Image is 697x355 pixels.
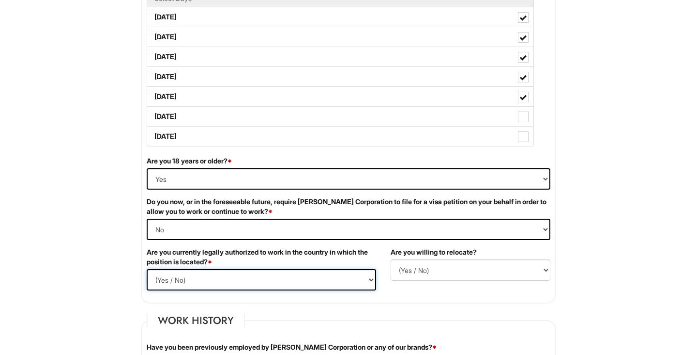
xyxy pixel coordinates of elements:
[147,127,533,146] label: [DATE]
[147,7,533,27] label: [DATE]
[391,259,550,281] select: (Yes / No)
[147,313,245,328] legend: Work History
[147,219,550,240] select: (Yes / No)
[147,47,533,66] label: [DATE]
[147,168,550,190] select: (Yes / No)
[147,27,533,47] label: [DATE]
[147,67,533,86] label: [DATE]
[147,156,232,166] label: Are you 18 years or older?
[147,87,533,106] label: [DATE]
[147,342,437,352] label: Have you been previously employed by [PERSON_NAME] Corporation or any of our brands?
[147,197,550,216] label: Do you now, or in the foreseeable future, require [PERSON_NAME] Corporation to file for a visa pe...
[147,107,533,126] label: [DATE]
[147,269,376,290] select: (Yes / No)
[391,247,477,257] label: Are you willing to relocate?
[147,247,376,267] label: Are you currently legally authorized to work in the country in which the position is located?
